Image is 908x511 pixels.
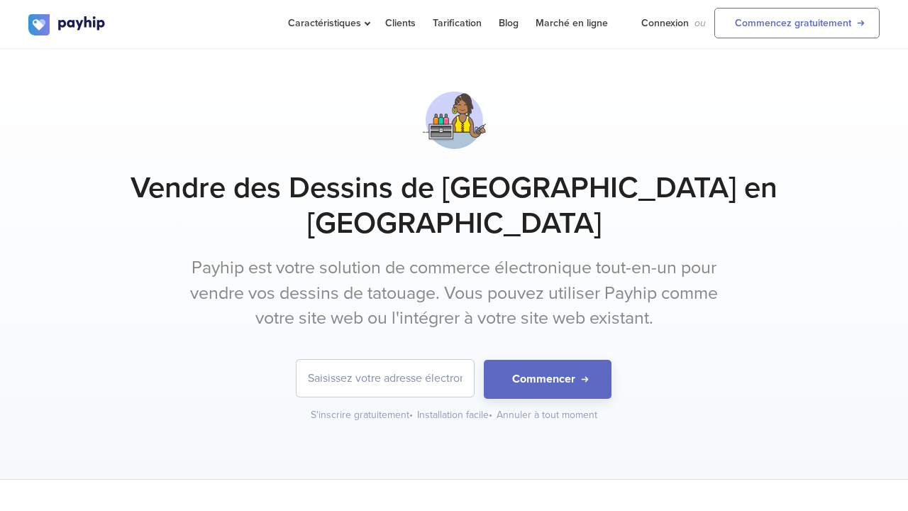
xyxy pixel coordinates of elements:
input: Saisissez votre adresse électronique [297,360,474,397]
img: svg+xml;utf8,%3Csvg%20viewBox%3D%220%200%20100%20100%22%20xmlns%3D%22http%3A%2F%2Fwww.w3.org%2F20... [419,84,490,156]
span: Caractéristiques [288,17,368,29]
img: logo.svg [28,14,106,35]
p: Payhip est votre solution de commerce électronique tout-en-un pour vendre vos dessins de tatouage... [188,255,720,331]
a: Commencez gratuitement [714,8,880,38]
div: Annuler à tout moment [497,408,597,422]
span: • [489,409,492,421]
span: • [409,409,413,421]
button: Commencer [484,360,611,399]
div: Installation facile [417,408,494,422]
div: S'inscrire gratuitement [311,408,414,422]
h1: Vendre des Dessins de [GEOGRAPHIC_DATA] en [GEOGRAPHIC_DATA] [28,170,880,241]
